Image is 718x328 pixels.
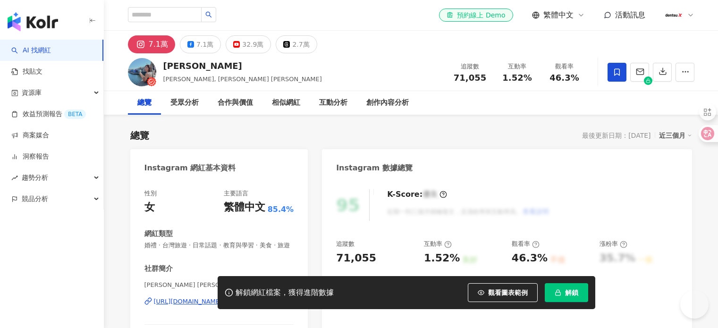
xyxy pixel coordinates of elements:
[276,35,317,53] button: 2.7萬
[600,240,627,248] div: 漲粉率
[319,97,347,109] div: 互動分析
[8,12,58,31] img: logo
[543,10,574,20] span: 繁體中文
[452,62,488,71] div: 追蹤數
[144,200,155,215] div: 女
[488,289,528,296] span: 觀看圖表範例
[439,8,513,22] a: 預約線上 Demo
[22,188,48,210] span: 競品分析
[11,131,49,140] a: 商案媒合
[224,200,265,215] div: 繁體中文
[236,288,334,298] div: 解鎖網紅檔案，獲得進階數據
[366,97,409,109] div: 創作內容分析
[454,73,486,83] span: 71,055
[336,251,376,266] div: 71,055
[11,67,42,76] a: 找貼文
[665,6,683,24] img: 180x180px_JPG.jpg
[11,46,51,55] a: searchAI 找網紅
[196,38,213,51] div: 7.1萬
[163,76,322,83] span: [PERSON_NAME], [PERSON_NAME] [PERSON_NAME]
[22,82,42,103] span: 資源庫
[226,35,271,53] button: 32.9萬
[545,283,588,302] button: 解鎖
[11,175,18,181] span: rise
[170,97,199,109] div: 受眾分析
[144,229,173,239] div: 網紅類型
[22,167,48,188] span: 趨勢分析
[268,204,294,215] span: 85.4%
[128,58,156,86] img: KOL Avatar
[547,62,583,71] div: 觀看率
[144,264,173,274] div: 社群簡介
[205,11,212,18] span: search
[137,97,152,109] div: 總覽
[149,38,168,51] div: 7.1萬
[468,283,538,302] button: 觀看圖表範例
[387,189,447,200] div: K-Score :
[11,109,86,119] a: 效益預測報告BETA
[242,38,263,51] div: 32.9萬
[499,62,535,71] div: 互動率
[224,189,248,198] div: 主要語言
[447,10,505,20] div: 預約線上 Demo
[512,240,540,248] div: 觀看率
[218,97,253,109] div: 合作與價值
[128,35,175,53] button: 7.1萬
[502,73,532,83] span: 1.52%
[11,152,49,161] a: 洞察報告
[144,189,157,198] div: 性別
[424,251,460,266] div: 1.52%
[292,38,309,51] div: 2.7萬
[336,163,413,173] div: Instagram 數據總覽
[549,73,579,83] span: 46.3%
[582,132,650,139] div: 最後更新日期：[DATE]
[565,289,578,296] span: 解鎖
[163,60,322,72] div: [PERSON_NAME]
[144,163,236,173] div: Instagram 網紅基本資料
[130,129,149,142] div: 總覽
[424,240,452,248] div: 互動率
[336,240,355,248] div: 追蹤數
[659,129,692,142] div: 近三個月
[144,241,294,250] span: 婚禮 · 台灣旅遊 · 日常話題 · 教育與學習 · 美食 · 旅遊
[180,35,221,53] button: 7.1萬
[615,10,645,19] span: 活動訊息
[512,251,548,266] div: 46.3%
[272,97,300,109] div: 相似網紅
